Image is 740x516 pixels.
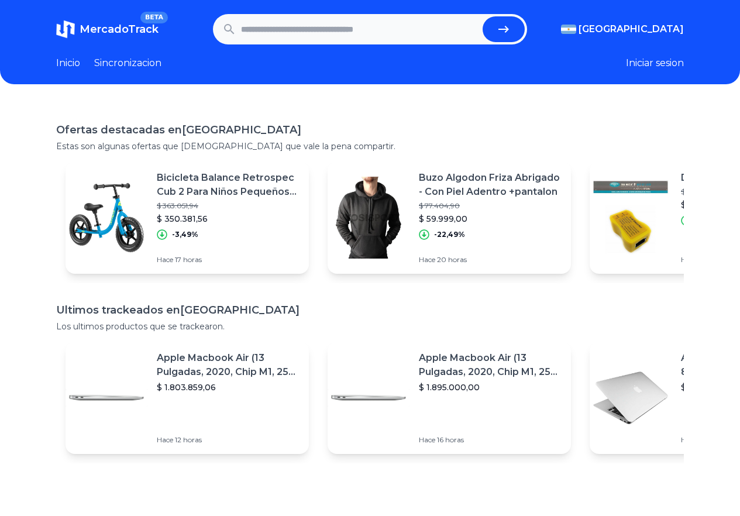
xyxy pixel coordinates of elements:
[419,351,562,379] p: Apple Macbook Air (13 Pulgadas, 2020, Chip M1, 256 Gb De Ssd, 8 Gb De Ram) - Plata
[419,171,562,199] p: Buzo Algodon Friza Abrigado - Con Piel Adentro +pantalon
[434,230,465,239] p: -22,49%
[157,255,300,264] p: Hace 17 horas
[66,357,147,439] img: Featured image
[56,140,684,152] p: Estas son algunas ofertas que [DEMOGRAPHIC_DATA] que vale la pena compartir.
[157,171,300,199] p: Bicicleta Balance Retrospec Cub 2 Para Niños Pequeños De 12,
[56,20,159,39] a: MercadoTrackBETA
[56,302,684,318] h1: Ultimos trackeados en [GEOGRAPHIC_DATA]
[66,161,309,274] a: Featured imageBicicleta Balance Retrospec Cub 2 Para Niños Pequeños De 12,$ 363.051,94$ 350.381,5...
[80,23,159,36] span: MercadoTrack
[157,201,300,211] p: $ 363.051,94
[419,255,562,264] p: Hace 20 horas
[328,342,571,454] a: Featured imageApple Macbook Air (13 Pulgadas, 2020, Chip M1, 256 Gb De Ssd, 8 Gb De Ram) - Plata$...
[56,56,80,70] a: Inicio
[590,177,672,259] img: Featured image
[140,12,168,23] span: BETA
[419,381,562,393] p: $ 1.895.000,00
[626,56,684,70] button: Iniciar sesion
[157,381,300,393] p: $ 1.803.859,06
[419,435,562,445] p: Hace 16 horas
[561,25,576,34] img: Argentina
[172,230,198,239] p: -3,49%
[157,213,300,225] p: $ 350.381,56
[419,201,562,211] p: $ 77.404,90
[56,20,75,39] img: MercadoTrack
[157,351,300,379] p: Apple Macbook Air (13 Pulgadas, 2020, Chip M1, 256 Gb De Ssd, 8 Gb De Ram) - Plata
[328,357,409,439] img: Featured image
[56,321,684,332] p: Los ultimos productos que se trackearon.
[56,122,684,138] h1: Ofertas destacadas en [GEOGRAPHIC_DATA]
[157,435,300,445] p: Hace 12 horas
[561,22,684,36] button: [GEOGRAPHIC_DATA]
[66,177,147,259] img: Featured image
[419,213,562,225] p: $ 59.999,00
[66,342,309,454] a: Featured imageApple Macbook Air (13 Pulgadas, 2020, Chip M1, 256 Gb De Ssd, 8 Gb De Ram) - Plata$...
[590,357,672,439] img: Featured image
[328,161,571,274] a: Featured imageBuzo Algodon Friza Abrigado - Con Piel Adentro +pantalon$ 77.404,90$ 59.999,00-22,4...
[579,22,684,36] span: [GEOGRAPHIC_DATA]
[328,177,409,259] img: Featured image
[94,56,161,70] a: Sincronizacion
